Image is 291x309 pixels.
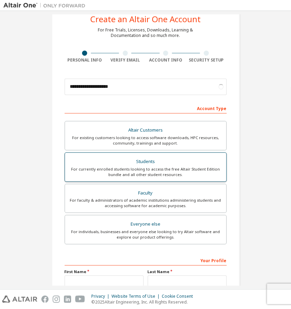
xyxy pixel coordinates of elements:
[64,296,71,303] img: linkedin.svg
[98,27,193,38] div: For Free Trials, Licenses, Downloads, Learning & Documentation and so much more.
[69,198,222,209] div: For faculty & administrators of academic institutions administering students and accessing softwa...
[69,229,222,240] div: For individuals, businesses and everyone else looking to try Altair software and explore our prod...
[69,188,222,198] div: Faculty
[3,2,89,9] img: Altair One
[69,166,222,177] div: For currently enrolled students looking to access the free Altair Student Edition bundle and all ...
[146,57,186,63] div: Account Info
[75,296,85,303] img: youtube.svg
[69,135,222,146] div: For existing customers looking to access software downloads, HPC resources, community, trainings ...
[91,299,197,305] p: © 2025 Altair Engineering, Inc. All Rights Reserved.
[186,57,227,63] div: Security Setup
[148,269,227,274] label: Last Name
[65,255,227,266] div: Your Profile
[65,103,227,113] div: Account Type
[53,296,60,303] img: instagram.svg
[41,296,49,303] img: facebook.svg
[90,15,201,23] div: Create an Altair One Account
[65,269,144,274] label: First Name
[111,294,162,299] div: Website Terms of Use
[162,294,197,299] div: Cookie Consent
[69,219,222,229] div: Everyone else
[69,125,222,135] div: Altair Customers
[91,294,111,299] div: Privacy
[69,157,222,166] div: Students
[105,57,146,63] div: Verify Email
[2,296,37,303] img: altair_logo.svg
[65,57,105,63] div: Personal Info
